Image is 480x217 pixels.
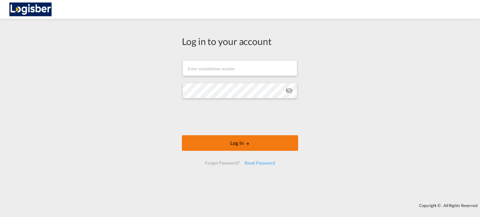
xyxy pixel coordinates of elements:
input: Enter email/phone number [182,60,297,76]
div: Forgot Password? [202,157,242,169]
iframe: reCAPTCHA [192,105,287,129]
div: Reset Password [242,157,277,169]
div: Log in to your account [182,35,298,48]
button: LOGIN [182,135,298,151]
img: d7a75e507efd11eebffa5922d020a472.png [9,2,52,17]
md-icon: icon-eye-off [285,87,293,94]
